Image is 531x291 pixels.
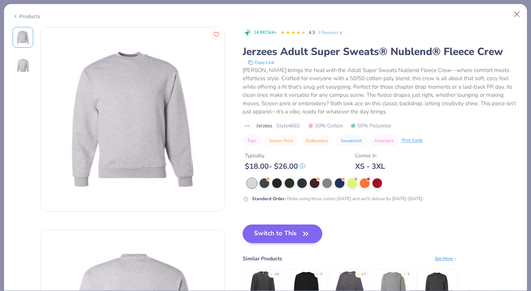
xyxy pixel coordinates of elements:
[301,136,333,146] button: Embroidery
[274,272,279,277] div: 4.8
[265,136,298,146] button: Screen Print
[355,152,385,160] div: Comes In
[41,27,225,211] img: Front
[254,30,276,36] span: 14.8K Clicks
[407,272,409,277] div: 5
[243,66,519,116] div: [PERSON_NAME] brings the heat with the Adult Super Sweats Nublend Fleece Crew—where comfort meets...
[281,27,306,39] div: 4.3 Stars
[13,13,40,20] div: Products
[402,137,423,144] div: Print Guide
[243,123,253,129] img: brand logo
[243,45,519,59] div: Jerzees Adult Super Sweats® Nublend® Fleece Crew
[318,29,343,36] a: 3 Reviews
[276,122,300,130] span: Style 4662
[336,136,366,146] button: Sweatshirt
[252,196,286,202] strong: Standard Order :
[245,152,305,160] div: Typically
[256,122,273,130] span: Jerzees
[435,255,457,262] div: See More
[243,136,261,146] button: Tops
[245,162,305,171] div: $ 18.00 - $ 26.00
[350,122,391,130] span: 50% Polyester
[212,30,221,39] button: Like
[270,272,273,275] div: ★
[14,57,32,74] img: Back
[309,30,315,35] span: 4.3
[403,272,406,275] div: ★
[252,195,424,202] div: Order using these colors [DATE] and we'll deliver by [DATE]-[DATE].
[14,28,32,46] img: Front
[316,272,319,275] div: ★
[361,272,366,277] div: 4.7
[308,122,343,130] span: 50% Cotton
[243,255,282,263] div: Similar Products
[357,272,360,275] div: ★
[243,225,323,243] button: Switch to This
[246,59,277,66] button: copy to clipboard
[370,136,398,146] button: Crewneck
[510,7,524,21] button: Close
[320,272,322,277] div: 5
[355,162,385,171] div: XS - 3XL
